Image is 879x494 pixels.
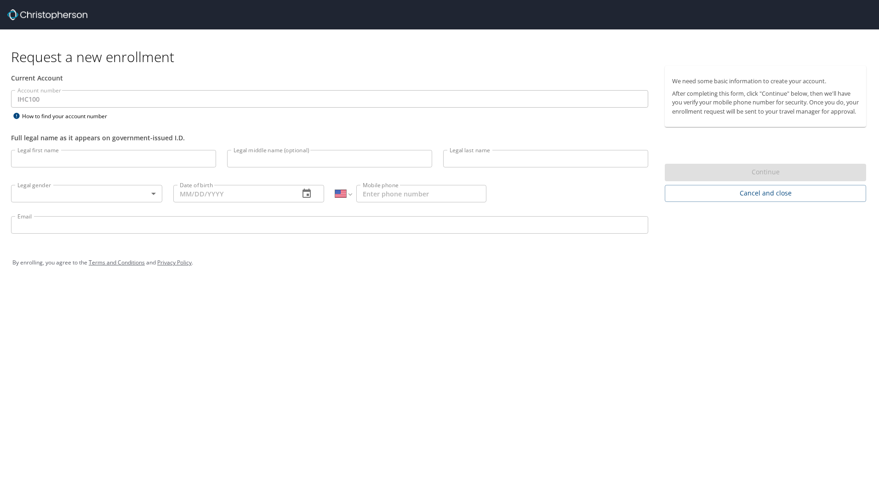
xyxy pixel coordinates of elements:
[672,77,859,86] p: We need some basic information to create your account.
[11,110,126,122] div: How to find your account number
[173,185,292,202] input: MM/DD/YYYY
[356,185,486,202] input: Enter phone number
[672,188,859,199] span: Cancel and close
[11,185,162,202] div: ​
[672,89,859,116] p: After completing this form, click "Continue" below, then we'll have you verify your mobile phone ...
[11,73,648,83] div: Current Account
[665,185,866,202] button: Cancel and close
[89,258,145,266] a: Terms and Conditions
[11,48,873,66] h1: Request a new enrollment
[12,251,867,274] div: By enrolling, you agree to the and .
[7,9,87,20] img: cbt logo
[157,258,192,266] a: Privacy Policy
[11,133,648,143] div: Full legal name as it appears on government-issued I.D.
